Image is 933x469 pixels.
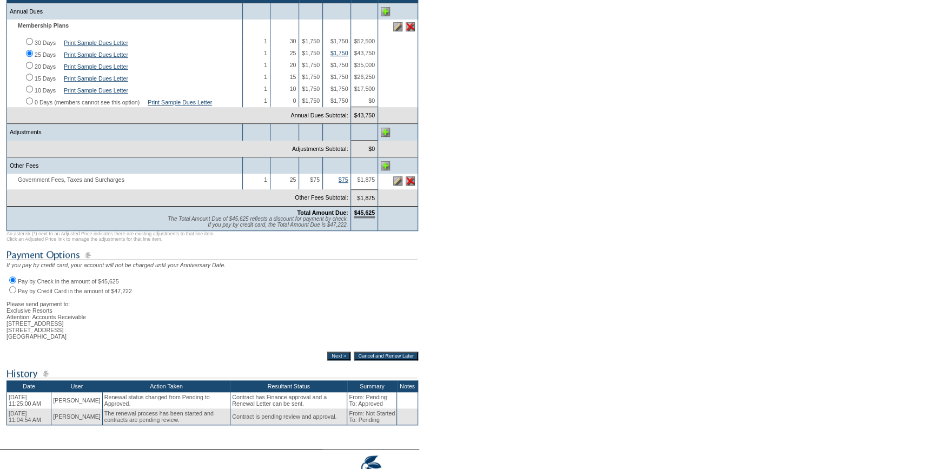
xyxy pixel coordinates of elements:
[351,189,378,206] td: $1,875
[10,176,130,183] span: Government Fees, Taxes and Surcharges
[6,367,418,380] img: subTtlHistory.gif
[368,97,375,104] span: $0
[7,107,351,124] td: Annual Dues Subtotal:
[264,50,267,56] span: 1
[230,392,347,408] td: Contract has Finance approval and a Renewal Letter can be sent.
[264,62,267,68] span: 1
[330,85,348,92] span: $1,750
[381,161,390,170] img: Add Other Fees line item
[7,3,243,20] td: Annual Dues
[35,87,56,94] label: 10 Days
[354,74,375,80] span: $26,250
[302,74,320,80] span: $1,750
[7,380,51,392] th: Date
[290,38,296,44] span: 30
[7,206,351,230] td: Total Amount Due:
[64,87,128,94] a: Print Sample Dues Letter
[290,50,296,56] span: 25
[264,38,267,44] span: 1
[302,97,320,104] span: $1,750
[35,75,56,82] label: 15 Days
[330,50,348,56] a: $1,750
[7,408,51,425] td: [DATE] 11:04:54 AM
[7,189,351,206] td: Other Fees Subtotal:
[302,50,320,56] span: $1,750
[330,74,348,80] span: $1,750
[302,85,320,92] span: $1,750
[64,75,128,82] a: Print Sample Dues Letter
[290,74,296,80] span: 15
[339,176,348,183] a: $75
[264,176,267,183] span: 1
[354,38,375,44] span: $52,500
[7,157,243,174] td: Other Fees
[310,176,320,183] span: $75
[351,107,378,124] td: $43,750
[6,231,215,242] span: An asterisk (*) next to an Adjusted Price indicates there are existing adjustments to that line i...
[264,97,267,104] span: 1
[6,248,418,262] img: subTtlPaymentOptions.gif
[51,392,103,408] td: [PERSON_NAME]
[51,408,103,425] td: [PERSON_NAME]
[302,38,320,44] span: $1,750
[381,7,390,16] img: Add Annual Dues line item
[393,22,402,31] img: Edit this line item
[406,176,415,186] img: Delete this line item
[406,22,415,31] img: Delete this line item
[64,39,128,46] a: Print Sample Dues Letter
[102,380,230,392] th: Action Taken
[302,62,320,68] span: $1,750
[330,62,348,68] span: $1,750
[18,288,132,294] label: Pay by Credit Card in the amount of $47,222
[347,380,397,392] th: Summary
[64,51,128,58] a: Print Sample Dues Letter
[354,85,375,92] span: $17,500
[354,50,375,56] span: $43,750
[290,176,296,183] span: 25
[35,51,56,58] label: 25 Days
[230,408,347,425] td: Contract is pending review and approval.
[264,85,267,92] span: 1
[393,176,402,186] img: Edit this line item
[293,97,296,104] span: 0
[6,262,226,268] span: If you pay by credit card, your account will not be charged until your Anniversary Date.
[230,380,347,392] th: Resultant Status
[168,216,348,228] span: The Total Amount Due of $45,625 reflects a discount for payment by check. If you pay by credit ca...
[7,392,51,408] td: [DATE] 11:25:00 AM
[347,392,397,408] td: From: Pending To: Approved
[64,63,128,70] a: Print Sample Dues Letter
[35,39,56,46] label: 30 Days
[18,22,69,29] b: Membership Plans
[357,176,375,183] span: $1,875
[264,74,267,80] span: 1
[290,85,296,92] span: 10
[354,352,418,360] input: Cancel and Renew Later
[7,124,243,141] td: Adjustments
[347,408,397,425] td: From: Not Started To: Pending
[6,294,418,340] div: Please send payment to: Exclusive Resorts Attention: Accounts Receivable [STREET_ADDRESS] [STREET...
[290,62,296,68] span: 20
[35,63,56,70] label: 20 Days
[148,99,212,105] a: Print Sample Dues Letter
[354,209,375,218] span: $45,625
[354,62,375,68] span: $35,000
[7,141,351,157] td: Adjustments Subtotal:
[330,97,348,104] span: $1,750
[35,99,140,105] label: 0 Days (members cannot see this option)
[51,380,103,392] th: User
[18,278,119,285] label: Pay by Check in the amount of $45,625
[330,38,348,44] span: $1,750
[102,392,230,408] td: Renewal status changed from Pending to Approved.
[397,380,418,392] th: Notes
[327,352,350,360] input: Next >
[102,408,230,425] td: The renewal process has been started and contracts are pending review.
[351,141,378,157] td: $0
[381,128,390,137] img: Add Adjustments line item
